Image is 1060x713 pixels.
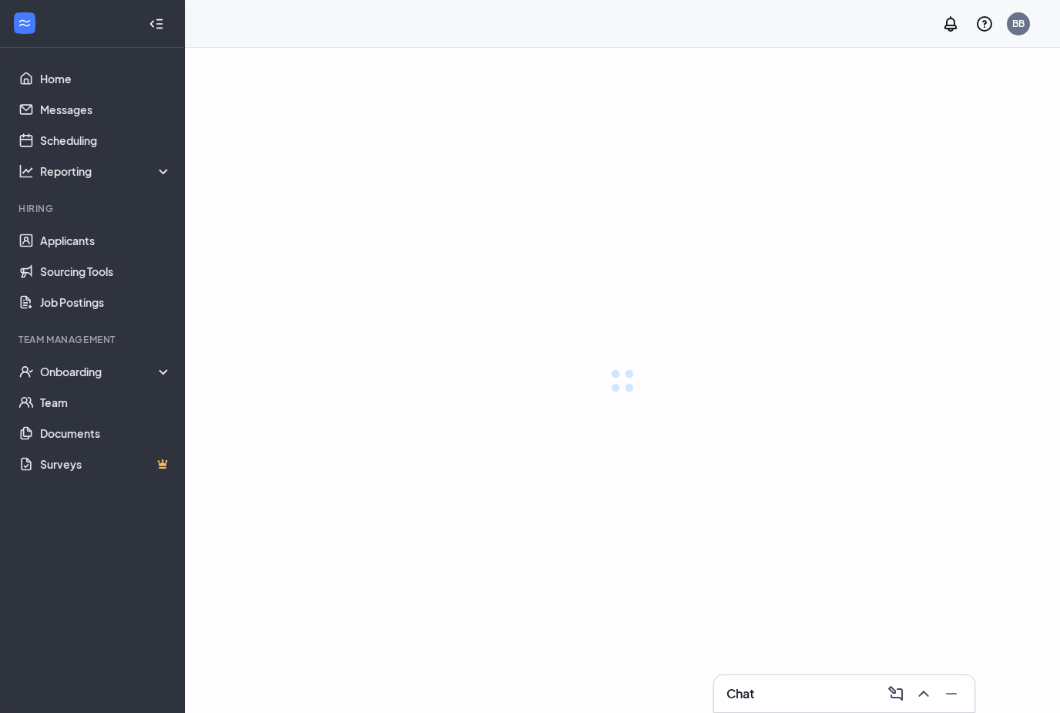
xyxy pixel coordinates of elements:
svg: ComposeMessage [887,684,905,703]
h3: Chat [726,685,754,702]
svg: ChevronUp [914,684,933,703]
a: Home [40,63,172,94]
div: Onboarding [40,364,173,379]
button: ChevronUp [910,681,934,706]
div: Reporting [40,163,173,179]
svg: Minimize [942,684,961,703]
svg: QuestionInfo [975,15,994,33]
a: SurveysCrown [40,449,172,479]
a: Messages [40,94,172,125]
a: Team [40,387,172,418]
svg: Collapse [149,16,164,32]
a: Documents [40,418,172,449]
button: Minimize [938,681,962,706]
div: Hiring [18,202,169,215]
a: Job Postings [40,287,172,318]
div: BB [1012,17,1025,30]
svg: WorkstreamLogo [17,15,32,31]
button: ComposeMessage [882,681,907,706]
a: Scheduling [40,125,172,156]
a: Sourcing Tools [40,256,172,287]
div: Team Management [18,333,169,346]
svg: Notifications [941,15,960,33]
svg: UserCheck [18,364,34,379]
svg: Analysis [18,163,34,179]
a: Applicants [40,225,172,256]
